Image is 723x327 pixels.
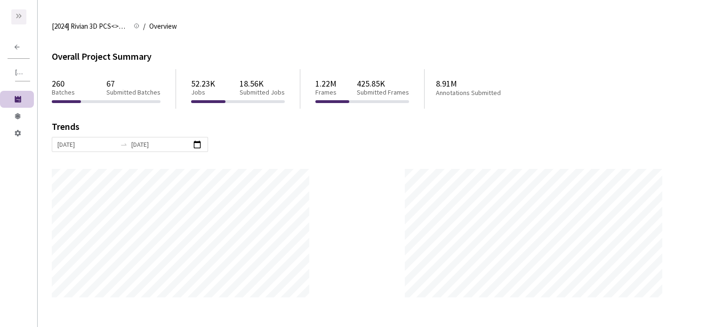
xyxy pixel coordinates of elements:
[191,88,215,96] p: Jobs
[436,79,538,88] p: 8.91M
[143,21,145,32] li: /
[106,79,161,88] p: 67
[357,79,409,88] p: 425.85K
[436,89,538,97] p: Annotations Submitted
[240,88,285,96] p: Submitted Jobs
[357,88,409,96] p: Submitted Frames
[52,79,75,88] p: 260
[120,141,128,148] span: swap-right
[240,79,285,88] p: 18.56K
[52,21,128,32] span: [2024] Rivian 3D PCS<>Production
[315,88,337,96] p: Frames
[191,79,215,88] p: 52.23K
[15,68,24,76] span: [2024] Rivian 3D PCS<>Production
[149,21,177,32] span: Overview
[57,139,116,150] input: Start date
[315,79,337,88] p: 1.22M
[120,141,128,148] span: to
[52,122,696,137] div: Trends
[106,88,161,96] p: Submitted Batches
[52,49,709,64] div: Overall Project Summary
[131,139,190,150] input: End date
[52,88,75,96] p: Batches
